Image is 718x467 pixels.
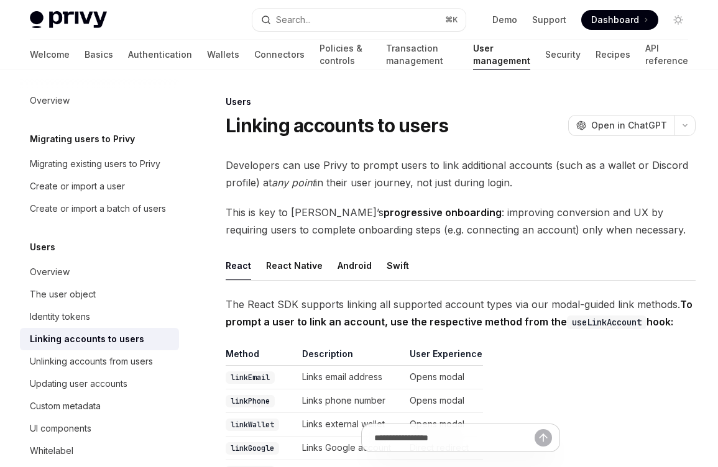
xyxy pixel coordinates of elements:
[207,40,239,70] a: Wallets
[226,348,297,366] th: Method
[30,376,127,391] div: Updating user accounts
[30,93,70,108] div: Overview
[20,395,179,417] a: Custom metadata
[30,287,96,302] div: The user object
[645,40,688,70] a: API reference
[20,373,179,395] a: Updating user accounts
[545,40,581,70] a: Security
[226,296,696,330] span: The React SDK supports linking all supported account types via our modal-guided link methods.
[591,119,667,132] span: Open in ChatGPT
[405,413,483,437] td: Opens modal
[30,156,160,171] div: Migrating existing users to Privy
[445,15,458,25] span: ⌘ K
[581,10,658,30] a: Dashboard
[30,265,70,279] div: Overview
[532,14,566,26] a: Support
[20,328,179,350] a: Linking accounts to users
[297,389,405,413] td: Links phone number
[266,251,323,280] button: React Native
[384,206,502,219] strong: progressive onboarding
[30,309,90,324] div: Identity tokens
[320,40,371,70] a: Policies & controls
[387,251,409,280] button: Swift
[405,366,483,389] td: Opens modal
[405,348,483,366] th: User Experience
[297,366,405,389] td: Links email address
[30,240,55,255] h5: Users
[405,389,483,413] td: Opens modal
[226,395,275,407] code: linkPhone
[226,96,696,108] div: Users
[591,14,639,26] span: Dashboard
[386,40,458,70] a: Transaction management
[30,332,144,347] div: Linking accounts to users
[338,251,372,280] button: Android
[492,14,517,26] a: Demo
[297,413,405,437] td: Links external wallet
[252,9,465,31] button: Search...⌘K
[20,175,179,197] a: Create or import a user
[20,306,179,328] a: Identity tokens
[272,176,315,189] em: any point
[20,350,179,373] a: Unlinking accounts from users
[297,348,405,366] th: Description
[276,12,311,27] div: Search...
[30,201,166,216] div: Create or import a batch of users
[30,40,70,70] a: Welcome
[226,204,696,238] span: This is key to [PERSON_NAME]’s : improving conversion and UX by requiring users to complete onboa...
[85,40,113,70] a: Basics
[30,354,153,369] div: Unlinking accounts from users
[128,40,192,70] a: Authentication
[568,115,674,136] button: Open in ChatGPT
[30,11,107,29] img: light logo
[254,40,305,70] a: Connectors
[30,179,125,194] div: Create or import a user
[20,440,179,462] a: Whitelabel
[20,89,179,112] a: Overview
[20,283,179,306] a: The user object
[226,156,696,191] span: Developers can use Privy to prompt users to link additional accounts (such as a wallet or Discord...
[226,114,448,137] h1: Linking accounts to users
[20,197,179,220] a: Create or import a batch of users
[567,315,647,329] code: useLinkAccount
[226,371,275,384] code: linkEmail
[20,153,179,175] a: Migrating existing users to Privy
[226,251,251,280] button: React
[535,429,552,447] button: Send message
[30,421,91,436] div: UI components
[668,10,688,30] button: Toggle dark mode
[596,40,630,70] a: Recipes
[30,399,101,414] div: Custom metadata
[473,40,530,70] a: User management
[226,419,279,431] code: linkWallet
[20,417,179,440] a: UI components
[30,132,135,147] h5: Migrating users to Privy
[30,443,73,458] div: Whitelabel
[20,261,179,283] a: Overview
